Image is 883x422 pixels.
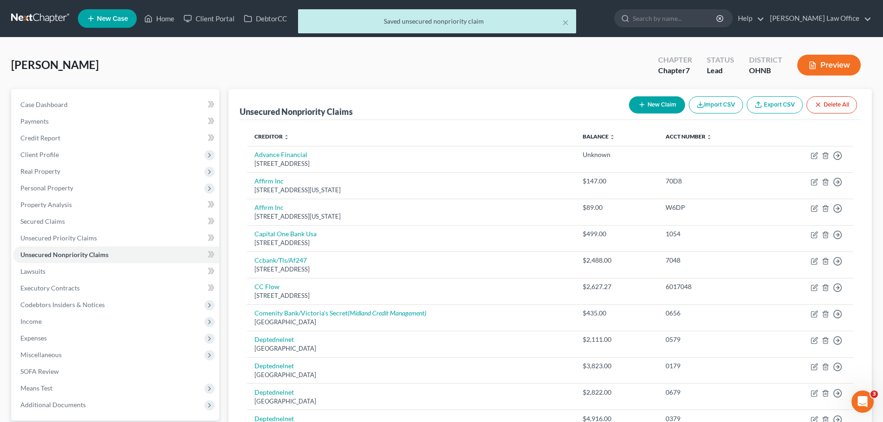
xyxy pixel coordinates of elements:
[666,335,758,344] div: 0579
[254,291,567,300] div: [STREET_ADDRESS]
[583,150,651,159] div: Unknown
[749,65,782,76] div: OHNB
[583,309,651,318] div: $435.00
[13,96,219,113] a: Case Dashboard
[583,361,651,371] div: $3,823.00
[254,371,567,379] div: [GEOGRAPHIC_DATA]
[254,203,284,211] a: Affirm Inc
[666,309,758,318] div: 0656
[254,159,567,168] div: [STREET_ADDRESS]
[629,96,685,113] button: New Claim
[254,256,307,264] a: Ccbank/Tls/Af247
[254,335,294,343] a: Deptednelnet
[20,201,72,208] span: Property Analysis
[13,196,219,213] a: Property Analysis
[747,96,803,113] a: Export CSV
[689,96,743,113] button: Import CSV
[870,391,878,398] span: 3
[583,388,651,397] div: $2,822.00
[20,251,108,258] span: Unsecured Nonpriority Claims
[797,55,861,76] button: Preview
[13,130,219,146] a: Credit Report
[666,282,758,291] div: 6017048
[254,239,567,247] div: [STREET_ADDRESS]
[254,283,280,290] a: CC Flow
[254,318,567,327] div: [GEOGRAPHIC_DATA]
[305,17,569,26] div: Saved unsecured nonpriority claim
[254,230,317,238] a: Capital One Bank Usa
[20,267,45,275] span: Lawsuits
[284,134,289,140] i: unfold_more
[666,133,712,140] a: Acct Number unfold_more
[583,133,615,140] a: Balance unfold_more
[13,363,219,380] a: SOFA Review
[666,203,758,212] div: W6DP
[583,229,651,239] div: $499.00
[707,65,734,76] div: Lead
[20,184,73,192] span: Personal Property
[20,317,42,325] span: Income
[254,177,284,185] a: Affirm Inc
[254,397,567,406] div: [GEOGRAPHIC_DATA]
[13,113,219,130] a: Payments
[749,55,782,65] div: District
[610,134,615,140] i: unfold_more
[20,117,49,125] span: Payments
[254,212,567,221] div: [STREET_ADDRESS][US_STATE]
[20,234,97,242] span: Unsecured Priority Claims
[254,151,307,158] a: Advance Financial
[20,151,59,158] span: Client Profile
[666,361,758,371] div: 0179
[254,133,289,140] a: Creditor unfold_more
[20,134,60,142] span: Credit Report
[658,55,692,65] div: Chapter
[666,388,758,397] div: 0679
[20,284,80,292] span: Executory Contracts
[583,335,651,344] div: $2,111.00
[13,213,219,230] a: Secured Claims
[707,55,734,65] div: Status
[254,186,567,195] div: [STREET_ADDRESS][US_STATE]
[666,176,758,186] div: 70D8
[562,17,569,28] button: ×
[240,106,353,117] div: Unsecured Nonpriority Claims
[13,230,219,246] a: Unsecured Priority Claims
[583,203,651,212] div: $89.00
[20,167,60,175] span: Real Property
[11,58,99,71] span: [PERSON_NAME]
[583,176,651,186] div: $147.00
[20,401,86,409] span: Additional Documents
[706,134,712,140] i: unfold_more
[20,301,105,309] span: Codebtors Insiders & Notices
[254,265,567,274] div: [STREET_ADDRESS]
[254,309,426,317] a: Comenity Bank/Victoria's Secret(Midland Credit Management)
[348,309,426,317] i: (Midland Credit Management)
[583,256,651,265] div: $2,488.00
[20,334,47,342] span: Expenses
[13,280,219,296] a: Executory Contracts
[254,388,294,396] a: Deptednelnet
[20,101,68,108] span: Case Dashboard
[20,217,65,225] span: Secured Claims
[583,282,651,291] div: $2,627.27
[666,229,758,239] div: 1054
[686,66,690,75] span: 7
[666,256,758,265] div: 7048
[20,367,59,375] span: SOFA Review
[658,65,692,76] div: Chapter
[807,96,857,113] button: Delete All
[254,344,567,353] div: [GEOGRAPHIC_DATA]
[20,351,62,359] span: Miscellaneous
[13,263,219,280] a: Lawsuits
[254,362,294,370] a: Deptednelnet
[20,384,52,392] span: Means Test
[851,391,874,413] iframe: Intercom live chat
[13,246,219,263] a: Unsecured Nonpriority Claims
